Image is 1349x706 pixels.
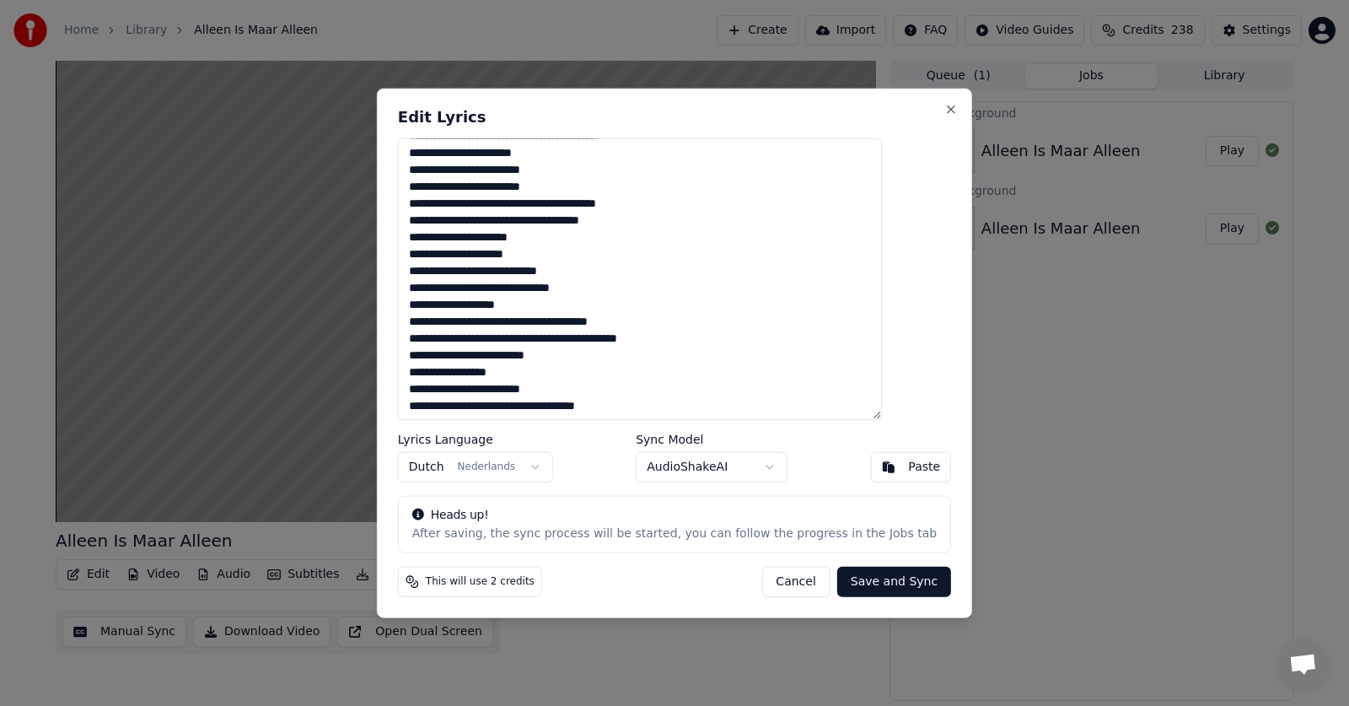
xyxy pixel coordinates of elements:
div: Paste [908,459,940,476]
label: Lyrics Language [398,434,553,445]
button: Save and Sync [837,567,951,597]
button: Paste [870,452,951,482]
h2: Edit Lyrics [398,109,951,124]
label: Sync Model [636,434,787,445]
div: Heads up! [412,507,937,524]
div: After saving, the sync process will be started, you can follow the progress in the Jobs tab [412,525,937,542]
button: Cancel [761,567,830,597]
span: This will use 2 credits [426,575,535,589]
